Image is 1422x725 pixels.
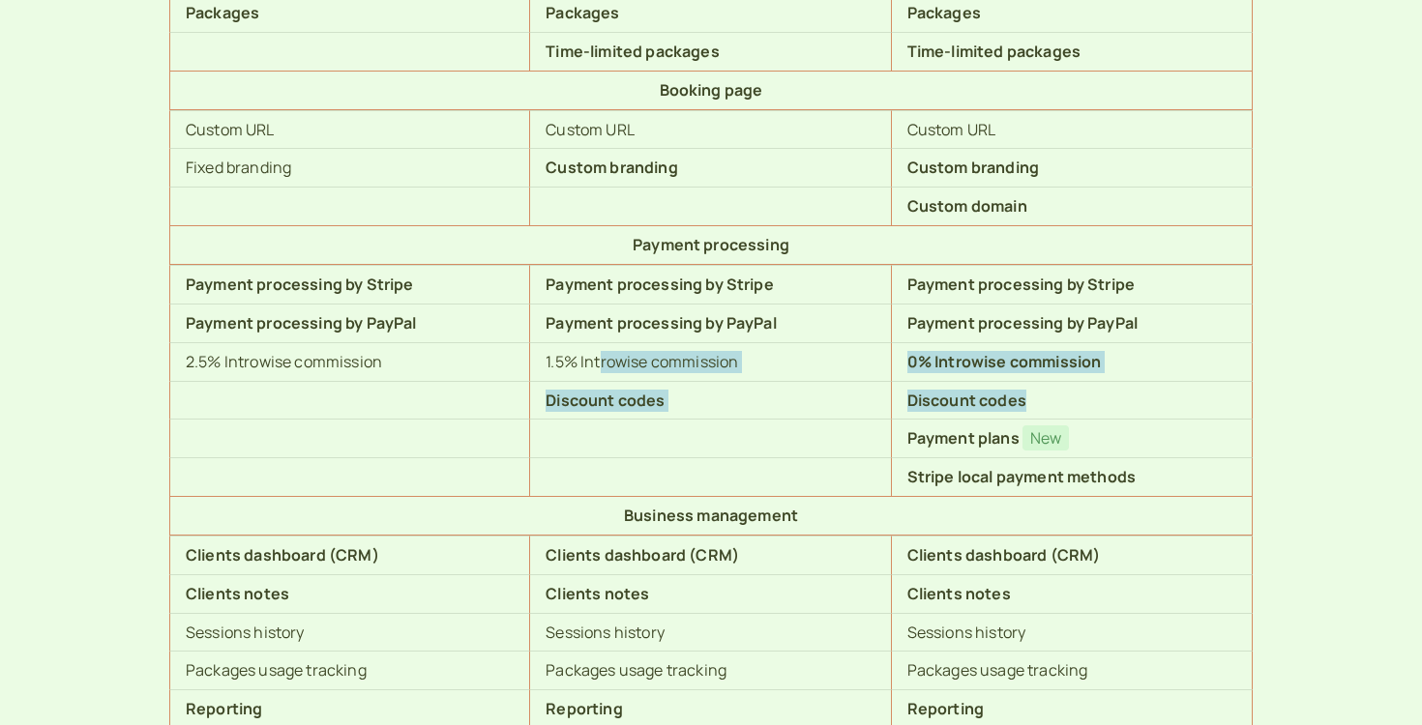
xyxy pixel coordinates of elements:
b: Clients notes [186,583,289,604]
td: Fixed branding [169,148,530,187]
b: Packages [186,2,259,23]
b: Time-limited packages [546,41,719,62]
td: Payment processing [169,225,1253,265]
b: Discount codes [546,390,665,411]
b: Clients dashboard (CRM) [186,544,379,565]
td: Packages usage tracking [169,651,530,689]
b: Payment processing by Stripe [186,274,413,295]
b: Custom domain [907,195,1027,217]
b: Payment processing by PayPal [546,312,776,333]
b: Time-limited packages [907,41,1081,62]
b: Payment processing by PayPal [186,312,416,333]
iframe: Chat Widget [1325,632,1422,725]
b: Custom branding [546,157,677,178]
b: Clients notes [907,583,1011,604]
td: Custom URL [892,110,1253,149]
td: Sessions history [530,613,891,652]
td: Booking page [169,71,1253,110]
td: Packages usage tracking [892,651,1253,689]
td: Custom URL [530,110,891,149]
span: New [1022,425,1069,450]
b: Payment plans [907,427,1020,449]
b: Clients dashboard (CRM) [546,544,739,565]
b: Reporting [546,698,622,719]
b: Reporting [907,698,984,719]
td: Business management [169,496,1253,536]
td: Sessions history [892,613,1253,652]
b: Reporting [186,698,262,719]
b: Clients notes [546,583,649,604]
b: Custom branding [907,157,1039,178]
td: Sessions history [169,613,530,652]
b: Packages [907,2,981,23]
td: Packages usage tracking [530,651,891,689]
td: 2.5 % Introwise commission [169,342,530,381]
b: Payment processing by Stripe [546,274,773,295]
b: Discount codes [907,390,1026,411]
td: 1.5 % Introwise commission [530,342,891,381]
td: Custom URL [169,110,530,149]
b: 0 % Introwise commission [907,351,1102,372]
b: Clients dashboard (CRM) [907,544,1101,565]
b: Payment processing by Stripe [907,274,1135,295]
b: Stripe local payment methods [907,466,1136,487]
b: Packages [546,2,619,23]
b: Payment processing by PayPal [907,312,1138,333]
